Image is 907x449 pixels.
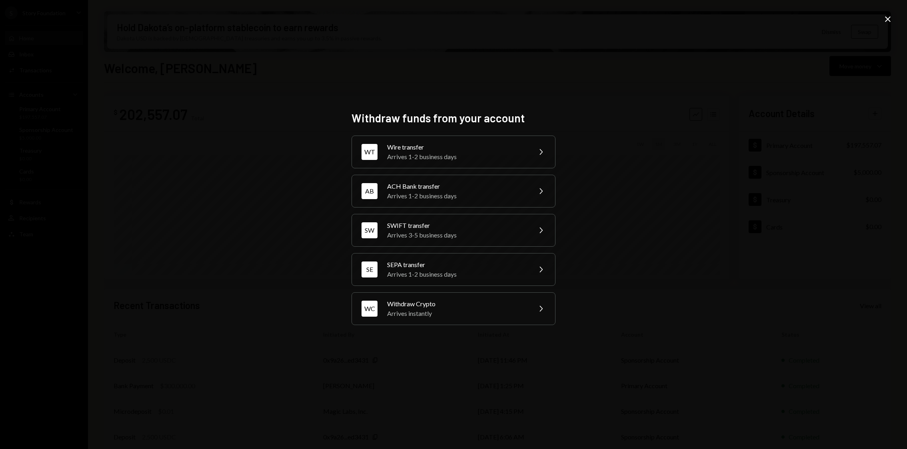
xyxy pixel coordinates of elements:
button: SESEPA transferArrives 1-2 business days [352,253,555,286]
div: WT [362,144,378,160]
div: Arrives 1-2 business days [387,269,526,279]
div: WC [362,301,378,317]
div: SE [362,261,378,277]
div: Arrives 1-2 business days [387,191,526,201]
div: SW [362,222,378,238]
div: AB [362,183,378,199]
h2: Withdraw funds from your account [352,110,555,126]
button: WTWire transferArrives 1-2 business days [352,136,555,168]
div: SEPA transfer [387,260,526,269]
div: Wire transfer [387,142,526,152]
div: Arrives 3-5 business days [387,230,526,240]
div: ACH Bank transfer [387,182,526,191]
div: Withdraw Crypto [387,299,526,309]
div: Arrives instantly [387,309,526,318]
button: WCWithdraw CryptoArrives instantly [352,292,555,325]
button: SWSWIFT transferArrives 3-5 business days [352,214,555,247]
button: ABACH Bank transferArrives 1-2 business days [352,175,555,208]
div: Arrives 1-2 business days [387,152,526,162]
div: SWIFT transfer [387,221,526,230]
